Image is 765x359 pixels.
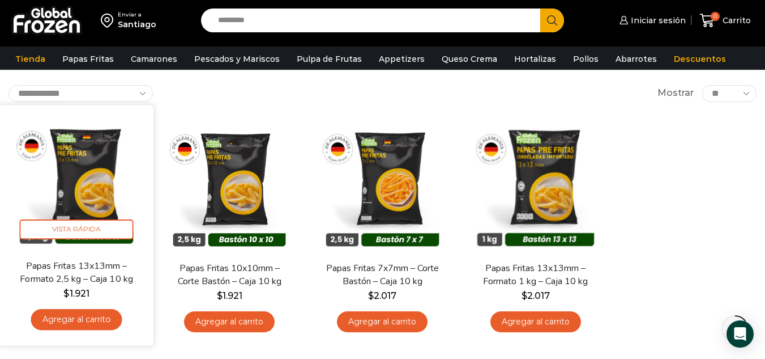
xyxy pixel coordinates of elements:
span: $ [63,288,69,299]
img: address-field-icon.svg [101,11,118,30]
a: Pulpa de Frutas [291,48,367,70]
a: Abarrotes [610,48,663,70]
div: Open Intercom Messenger [726,320,754,348]
a: Papas Fritas 7x7mm – Corte Bastón – Caja 10 kg [321,262,443,288]
a: Pescados y Mariscos [189,48,285,70]
a: Hortalizas [508,48,562,70]
div: Santiago [118,19,156,30]
a: Papas Fritas 13x13mm – Formato 2,5 kg – Caja 10 kg [15,259,138,286]
bdi: 1.921 [63,288,89,299]
a: Agregar al carrito: “Papas Fritas 7x7mm - Corte Bastón - Caja 10 kg” [337,311,428,332]
a: Agregar al carrito: “Papas Fritas 13x13mm - Formato 2,5 kg - Caja 10 kg” [31,309,122,330]
bdi: 1.921 [217,290,242,301]
span: $ [217,290,223,301]
a: Papas Fritas [57,48,119,70]
div: Enviar a [118,11,156,19]
span: $ [522,290,527,301]
span: Iniciar sesión [628,15,686,26]
a: Tienda [10,48,51,70]
a: Papas Fritas 13x13mm – Formato 1 kg – Caja 10 kg [475,262,597,288]
a: Papas Fritas 10x10mm – Corte Bastón – Caja 10 kg [168,262,290,288]
a: Iniciar sesión [617,9,686,32]
a: Descuentos [668,48,732,70]
a: Appetizers [373,48,430,70]
select: Pedido de la tienda [8,85,153,102]
span: $ [368,290,374,301]
span: 0 [711,12,720,21]
span: Carrito [720,15,751,26]
span: Vista Rápida [20,219,134,239]
a: Agregar al carrito: “Papas Fritas 13x13mm - Formato 1 kg - Caja 10 kg” [490,311,581,332]
bdi: 2.017 [522,290,550,301]
a: Camarones [125,48,183,70]
a: Pollos [567,48,604,70]
a: Queso Crema [436,48,503,70]
button: Search button [540,9,564,32]
a: Agregar al carrito: “Papas Fritas 10x10mm - Corte Bastón - Caja 10 kg” [184,311,275,332]
bdi: 2.017 [368,290,396,301]
a: 0 Carrito [697,7,754,34]
span: Mostrar [657,87,694,100]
